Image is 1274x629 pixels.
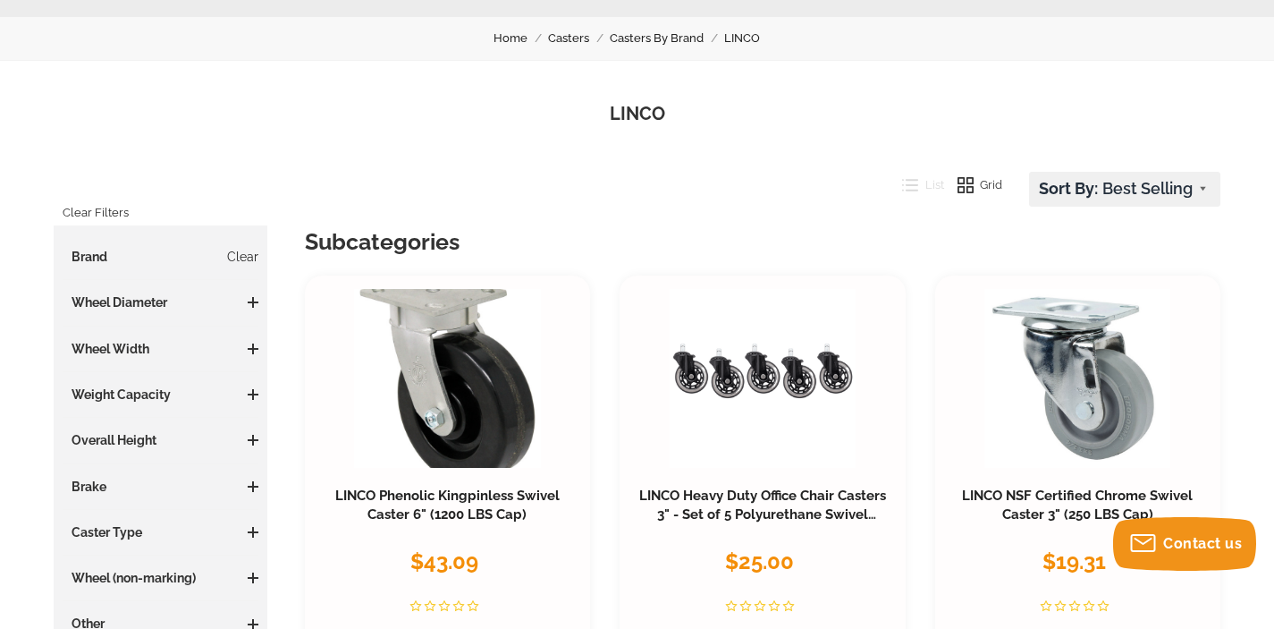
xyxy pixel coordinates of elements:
[944,172,1003,199] button: Grid
[63,340,258,358] h3: Wheel Width
[1163,535,1242,552] span: Contact us
[410,548,478,574] span: $43.09
[639,488,886,543] a: LINCO Heavy Duty Office Chair Casters 3" - Set of 5 Polyurethane Swivel Wheels (600 LBS Cap Combi...
[335,488,560,523] a: LINCO Phenolic Kingpinless Swivel Caster 6" (1200 LBS Cap)
[63,569,258,587] h3: Wheel (non-marking)
[63,523,258,541] h3: Caster Type
[63,431,258,449] h3: Overall Height
[63,248,258,266] h3: Brand
[962,488,1193,523] a: LINCO NSF Certified Chrome Swivel Caster 3" (250 LBS Cap)
[63,293,258,311] h3: Wheel Diameter
[227,248,258,266] a: Clear
[27,101,1247,127] h1: LINCO
[63,199,129,227] a: Clear Filters
[724,29,780,48] a: LINCO
[548,29,610,48] a: Casters
[725,548,794,574] span: $25.00
[1113,517,1256,571] button: Contact us
[889,172,944,199] button: List
[494,29,548,48] a: Home
[63,386,258,404] h3: Weight Capacity
[610,29,724,48] a: Casters By Brand
[305,225,1220,258] h3: Subcategories
[1042,548,1106,574] span: $19.31
[63,478,258,496] h3: Brake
